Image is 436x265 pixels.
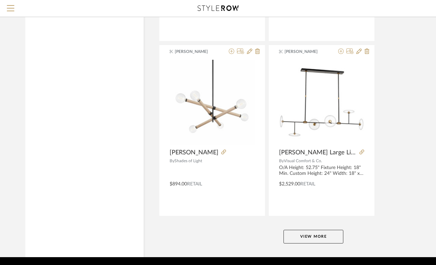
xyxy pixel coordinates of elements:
span: Retail [300,182,315,186]
span: [PERSON_NAME] [170,149,219,156]
span: [PERSON_NAME] Large Linear Chandelier [279,149,357,156]
img: Calvino Large Linear Chandelier [279,60,364,145]
span: Retail [187,182,202,186]
img: Arletta Chandelier [170,60,255,145]
span: By [170,159,174,163]
span: $2,529.00 [279,182,300,186]
div: O/A Height: 52.75" Fixture Height: 18" Min. Custom Height: 24" Width: 18" x 54" Canopy: 4.5" x 28... [279,165,364,177]
span: $894.00 [170,182,187,186]
span: [PERSON_NAME] [175,48,218,55]
span: Visual Comfort & Co. [284,159,322,163]
button: View More [283,230,343,243]
span: [PERSON_NAME] [285,48,328,55]
span: By [279,159,284,163]
span: Shades of Light [174,159,202,163]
